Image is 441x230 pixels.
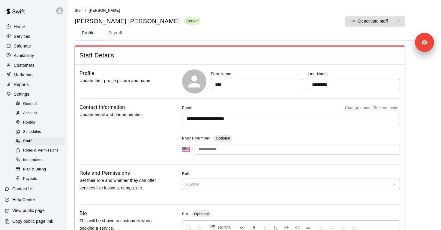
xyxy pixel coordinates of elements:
[5,80,63,89] a: Reports
[12,186,34,192] p: Contact Us
[75,26,434,40] div: staff form tabs
[23,129,41,135] span: Schedules
[23,120,35,126] span: Rooms
[23,167,46,173] span: Plan & Billing
[23,101,37,107] span: General
[182,179,400,190] div: Owner
[182,179,400,190] div: The owner cannot be changed
[182,103,193,113] span: Email
[14,165,67,174] a: Plan & Billing
[372,103,400,113] button: Resend invite
[192,212,211,216] span: Optional
[14,99,67,109] a: General
[85,7,86,14] li: /
[216,136,230,140] span: Optional
[211,72,232,76] span: First Name
[5,51,63,60] a: Availability
[14,118,67,127] a: Rooms
[23,148,58,154] span: Roles & Permissions
[12,207,45,213] p: View public page
[102,26,129,40] button: Payroll
[14,137,67,146] a: Staff
[14,33,30,39] p: Services
[14,53,34,59] p: Availability
[5,32,63,41] a: Services
[12,218,53,224] p: Copy public page link
[79,69,94,77] h6: Profile
[5,22,63,31] a: Home
[14,24,25,30] p: Home
[79,77,163,84] p: Update their profile picture and name
[12,197,35,203] p: Help Center
[182,169,400,179] span: Role
[14,146,67,155] a: Roles & Permissions
[79,51,400,60] span: Staff Details
[79,177,163,192] p: Set their role and whether they can offer services like lessons, camps, etc.
[345,20,405,25] span: You cannot deactivate or delete the owner account.
[5,70,63,79] a: Marketing
[14,118,65,127] div: Rooms
[89,8,120,13] span: [PERSON_NAME]
[14,43,31,49] p: Calendar
[14,91,29,97] p: Settings
[14,109,65,118] div: Account
[14,175,65,183] div: Payouts
[5,41,63,51] a: Calendar
[5,61,63,70] a: Customers
[23,138,32,144] span: Staff
[14,137,65,146] div: Staff
[345,16,405,26] div: split button
[23,176,37,182] span: Payouts
[23,157,43,163] span: Integrations
[184,18,200,23] span: Active
[14,109,67,118] a: Account
[14,165,65,174] div: Plan & Billing
[79,169,130,177] h6: Role and Permissions
[308,72,328,76] span: Last Name
[14,156,65,164] div: Integrations
[5,90,63,99] a: Settings
[14,146,65,155] div: Roles & Permissions
[14,72,33,78] p: Marketing
[75,17,200,25] div: [PERSON_NAME] [PERSON_NAME]
[14,155,67,165] a: Integrations
[75,8,82,13] a: Staff
[75,7,434,14] nav: breadcrumb
[182,212,188,216] span: Bio
[23,110,37,116] span: Account
[343,103,372,113] button: Change email
[14,127,67,137] a: Schedules
[14,100,65,108] div: General
[14,62,34,68] p: Customers
[79,210,87,217] h6: Bio
[182,134,210,143] span: Phone Number
[14,174,67,183] a: Payouts
[14,81,29,87] p: Reports
[75,26,102,40] button: Profile
[79,103,125,111] h6: Contact Information
[14,128,65,136] div: Schedules
[79,111,163,118] p: Update email and phone number.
